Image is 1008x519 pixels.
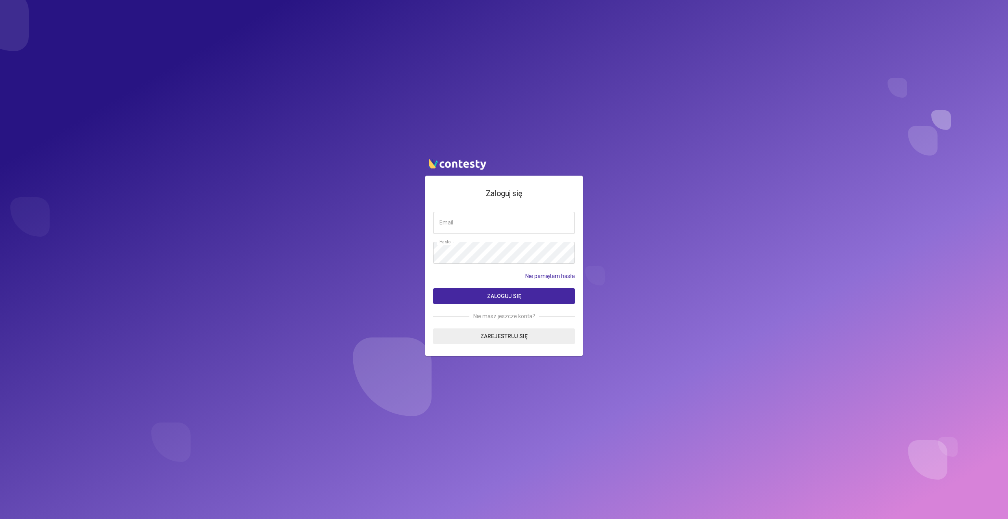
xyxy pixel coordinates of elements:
a: Zarejestruj się [433,328,575,344]
img: contesty logo [425,155,488,172]
a: Nie pamiętam hasła [525,272,575,280]
button: Zaloguj się [433,288,575,304]
span: Zaloguj się [487,293,521,299]
h4: Zaloguj się [433,187,575,200]
span: Nie masz jeszcze konta? [469,312,539,321]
